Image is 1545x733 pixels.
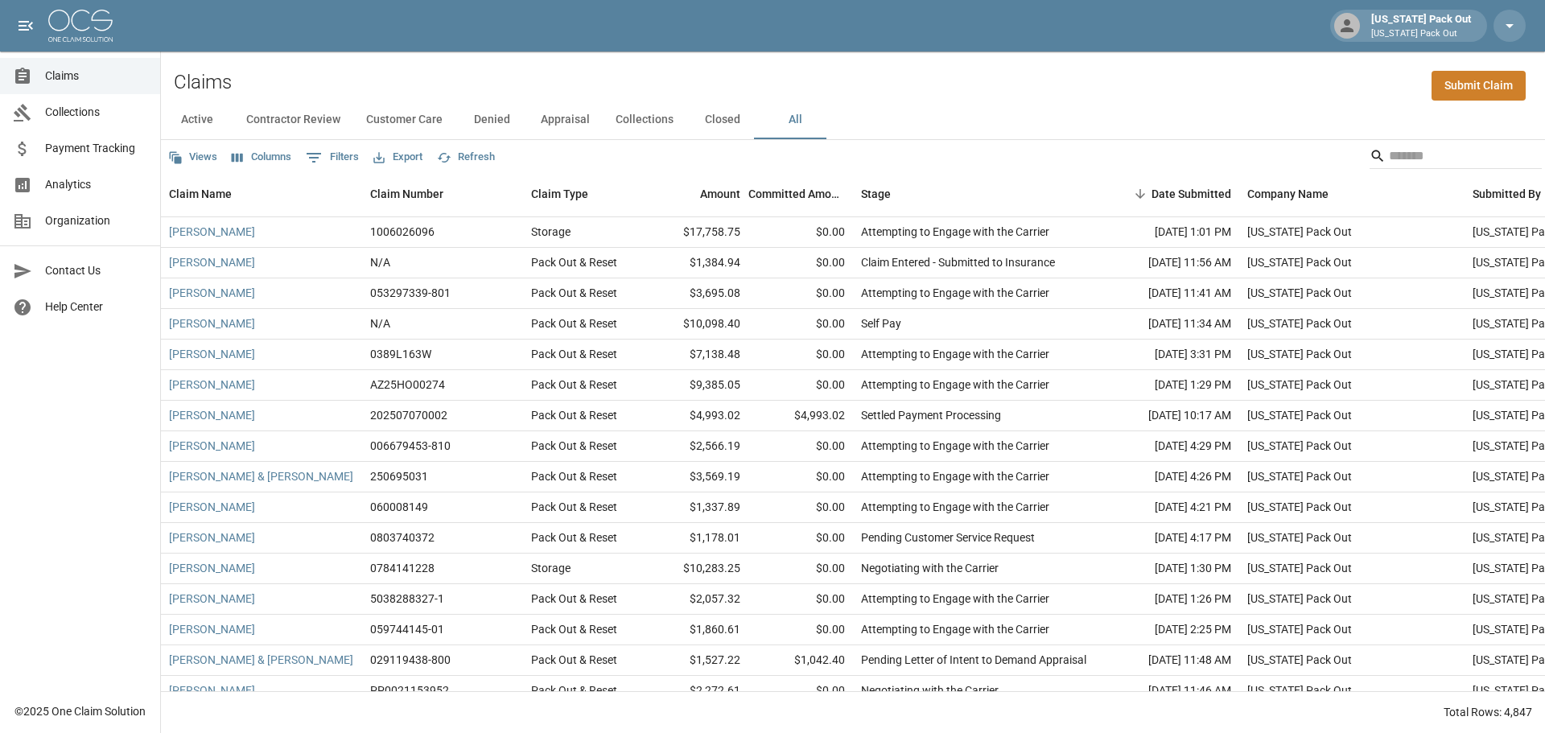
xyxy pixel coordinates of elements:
[531,315,617,331] div: Pack Out & Reset
[169,315,255,331] a: [PERSON_NAME]
[644,309,748,340] div: $10,098.40
[861,652,1086,668] div: Pending Letter of Intent to Demand Appraisal
[748,217,853,248] div: $0.00
[233,101,353,139] button: Contractor Review
[1432,71,1526,101] a: Submit Claim
[353,101,455,139] button: Customer Care
[531,407,617,423] div: Pack Out & Reset
[748,676,853,706] div: $0.00
[169,438,255,454] a: [PERSON_NAME]
[1094,431,1239,462] div: [DATE] 4:29 PM
[45,104,147,121] span: Collections
[644,523,748,554] div: $1,178.01
[370,407,447,423] div: 202507070002
[644,431,748,462] div: $2,566.19
[1247,652,1352,668] div: Arizona Pack Out
[1247,254,1352,270] div: Arizona Pack Out
[1094,462,1239,492] div: [DATE] 4:26 PM
[48,10,113,42] img: ocs-logo-white-transparent.png
[531,560,571,576] div: Storage
[1247,346,1352,362] div: Arizona Pack Out
[1094,615,1239,645] div: [DATE] 2:25 PM
[1247,315,1352,331] div: Arizona Pack Out
[1247,468,1352,484] div: Arizona Pack Out
[302,145,363,171] button: Show filters
[169,621,255,637] a: [PERSON_NAME]
[1094,492,1239,523] div: [DATE] 4:21 PM
[370,468,428,484] div: 250695031
[1094,309,1239,340] div: [DATE] 11:34 AM
[1247,591,1352,607] div: Arizona Pack Out
[161,171,362,216] div: Claim Name
[644,370,748,401] div: $9,385.05
[748,278,853,309] div: $0.00
[228,145,295,170] button: Select columns
[1094,278,1239,309] div: [DATE] 11:41 AM
[748,645,853,676] div: $1,042.40
[748,171,845,216] div: Committed Amount
[861,315,901,331] div: Self Pay
[369,145,426,170] button: Export
[45,212,147,229] span: Organization
[1247,621,1352,637] div: Arizona Pack Out
[169,652,353,668] a: [PERSON_NAME] & [PERSON_NAME]
[45,68,147,84] span: Claims
[169,171,232,216] div: Claim Name
[644,171,748,216] div: Amount
[1247,438,1352,454] div: Arizona Pack Out
[861,285,1049,301] div: Attempting to Engage with the Carrier
[644,676,748,706] div: $2,272.61
[1247,529,1352,546] div: Arizona Pack Out
[1371,27,1471,41] p: [US_STATE] Pack Out
[169,529,255,546] a: [PERSON_NAME]
[861,407,1001,423] div: Settled Payment Processing
[161,101,1545,139] div: dynamic tabs
[14,703,146,719] div: © 2025 One Claim Solution
[861,171,891,216] div: Stage
[759,101,831,139] button: All
[748,462,853,492] div: $0.00
[531,254,617,270] div: Pack Out & Reset
[370,377,445,393] div: AZ25HO00274
[644,615,748,645] div: $1,860.61
[370,682,449,698] div: PP0021153952
[748,584,853,615] div: $0.00
[370,346,431,362] div: 0389L163W
[45,176,147,193] span: Analytics
[603,101,686,139] button: Collections
[748,492,853,523] div: $0.00
[1094,248,1239,278] div: [DATE] 11:56 AM
[861,254,1055,270] div: Claim Entered - Submitted to Insurance
[853,171,1094,216] div: Stage
[531,499,617,515] div: Pack Out & Reset
[748,370,853,401] div: $0.00
[531,285,617,301] div: Pack Out & Reset
[531,682,617,698] div: Pack Out & Reset
[861,377,1049,393] div: Attempting to Engage with the Carrier
[169,224,255,240] a: [PERSON_NAME]
[531,224,571,240] div: Storage
[1094,401,1239,431] div: [DATE] 10:17 AM
[531,529,617,546] div: Pack Out & Reset
[169,682,255,698] a: [PERSON_NAME]
[861,560,999,576] div: Negotiating with the Carrier
[1247,285,1352,301] div: Arizona Pack Out
[1247,171,1329,216] div: Company Name
[644,340,748,370] div: $7,138.48
[861,224,1049,240] div: Attempting to Engage with the Carrier
[1247,377,1352,393] div: Arizona Pack Out
[748,615,853,645] div: $0.00
[169,254,255,270] a: [PERSON_NAME]
[748,401,853,431] div: $4,993.02
[531,468,617,484] div: Pack Out & Reset
[644,645,748,676] div: $1,527.22
[1129,183,1152,205] button: Sort
[1094,645,1239,676] div: [DATE] 11:48 AM
[1473,171,1541,216] div: Submitted By
[370,254,390,270] div: N/A
[700,171,740,216] div: Amount
[1094,171,1239,216] div: Date Submitted
[1370,143,1542,172] div: Search
[1247,560,1352,576] div: Arizona Pack Out
[169,591,255,607] a: [PERSON_NAME]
